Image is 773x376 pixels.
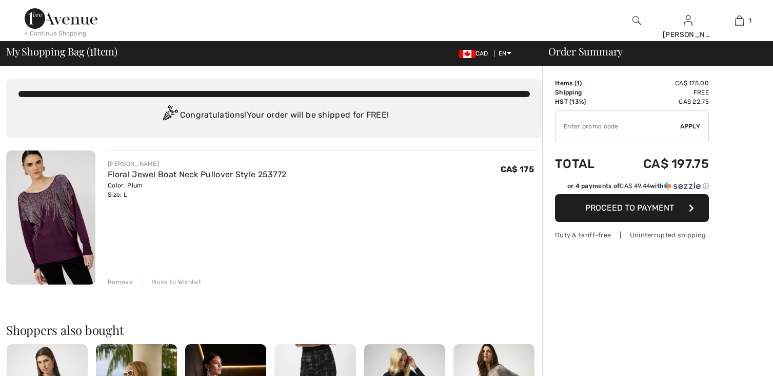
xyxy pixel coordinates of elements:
div: Order Summary [536,46,767,57]
img: My Bag [735,14,744,27]
div: [PERSON_NAME] [663,29,713,40]
img: Floral Jewel Boat Neck Pullover Style 253772 [6,151,95,285]
div: or 4 payments ofCA$ 49.44withSezzle Click to learn more about Sezzle [555,181,709,194]
td: Shipping [555,88,613,97]
div: Congratulations! Your order will be shipped for FREE! [18,105,530,126]
img: 1ère Avenue [25,8,97,29]
a: Sign In [684,15,692,25]
img: Sezzle [664,181,701,191]
td: Free [613,88,709,97]
div: Remove [108,277,133,287]
div: or 4 payments of with [567,181,709,191]
button: Proceed to Payment [555,194,709,222]
h2: Shoppers also bought [6,324,542,336]
span: Proceed to Payment [585,203,674,213]
span: CAD [459,50,492,57]
td: Items ( ) [555,79,613,88]
td: CA$ 197.75 [613,146,709,181]
input: Promo code [556,111,680,142]
div: Duty & tariff-free | Uninterrupted shipping [555,230,709,240]
td: Total [555,146,613,181]
td: CA$ 22.75 [613,97,709,106]
span: My Shopping Bag ( Item) [6,46,117,57]
span: EN [499,50,511,57]
img: Canadian Dollar [459,50,475,58]
td: HST (13%) [555,97,613,106]
td: CA$ 175.00 [613,79,709,88]
div: Move to Wishlist [143,277,201,287]
div: Color: Plum Size: L [108,181,286,199]
div: < Continue Shopping [25,29,87,38]
span: 1 [749,16,751,25]
span: 1 [90,44,93,57]
a: Floral Jewel Boat Neck Pullover Style 253772 [108,170,286,179]
span: CA$ 49.44 [620,182,650,190]
span: Apply [680,122,701,131]
div: [PERSON_NAME] [108,159,286,168]
img: My Info [684,14,692,27]
img: Congratulation2.svg [160,105,180,126]
span: 1 [577,80,580,87]
img: search the website [632,14,641,27]
a: 1 [714,14,764,27]
span: CA$ 175 [501,164,534,174]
